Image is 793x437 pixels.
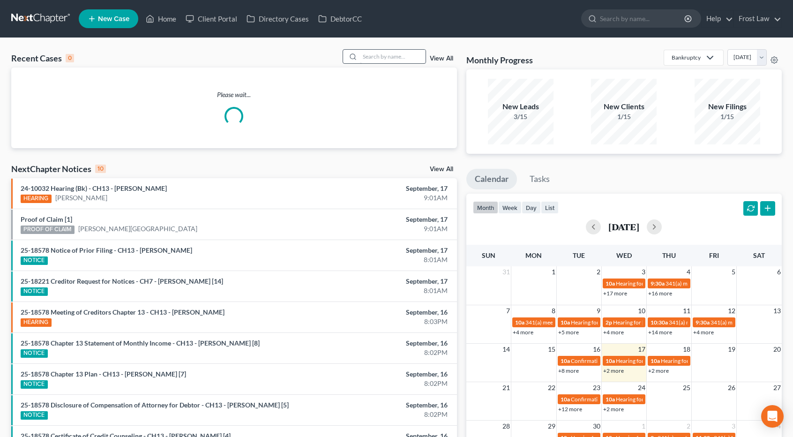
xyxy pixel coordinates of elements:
[596,266,601,278] span: 2
[551,266,556,278] span: 1
[311,410,447,419] div: 8:02PM
[761,405,784,428] div: Open Intercom Messenger
[311,277,447,286] div: September, 17
[541,201,559,214] button: list
[695,112,760,121] div: 1/15
[571,357,722,364] span: Confirmation hearing for [PERSON_NAME] [PERSON_NAME]
[98,15,129,23] span: New Case
[11,90,457,99] p: Please wait...
[488,101,554,112] div: New Leads
[21,401,289,409] a: 25-18578 Disclosure of Compensation of Attorney for Debtor - CH13 - [PERSON_NAME] [5]
[641,421,646,432] span: 1
[525,251,542,259] span: Mon
[727,305,736,316] span: 12
[637,382,646,393] span: 24
[360,50,426,63] input: Search by name...
[501,382,511,393] span: 21
[547,344,556,355] span: 15
[682,344,691,355] span: 18
[651,280,665,287] span: 9:30a
[11,53,74,64] div: Recent Cases
[311,348,447,357] div: 8:02PM
[651,319,668,326] span: 10:30a
[21,277,223,285] a: 25-18221 Creditor Request for Notices - CH7 - [PERSON_NAME] [14]
[21,226,75,234] div: PROOF OF CLAIM
[488,112,554,121] div: 3/15
[616,357,689,364] span: Hearing for [PERSON_NAME]
[731,421,736,432] span: 3
[21,370,186,378] a: 25-18578 Chapter 13 Plan - CH13 - [PERSON_NAME] [7]
[682,382,691,393] span: 25
[661,357,734,364] span: Hearing for [PERSON_NAME]
[311,224,447,234] div: 9:01AM
[21,287,48,296] div: NOTICE
[596,305,601,316] span: 9
[603,406,624,413] a: +2 more
[666,280,756,287] span: 341(a) meeting for [PERSON_NAME]
[430,55,453,62] a: View All
[731,266,736,278] span: 5
[21,256,48,265] div: NOTICE
[571,319,644,326] span: Hearing for [PERSON_NAME]
[772,344,782,355] span: 20
[66,54,74,62] div: 0
[616,251,632,259] span: Wed
[558,406,582,413] a: +12 more
[21,246,192,254] a: 25-18578 Notice of Prior Filing - CH13 - [PERSON_NAME]
[592,382,601,393] span: 23
[547,421,556,432] span: 29
[606,396,615,403] span: 10a
[606,357,615,364] span: 10a
[608,222,639,232] h2: [DATE]
[682,305,691,316] span: 11
[734,10,781,27] a: Frost Law
[21,349,48,358] div: NOTICE
[648,367,669,374] a: +2 more
[695,101,760,112] div: New Filings
[558,329,579,336] a: +5 more
[651,357,660,364] span: 10a
[662,251,676,259] span: Thu
[616,396,689,403] span: Hearing for [PERSON_NAME]
[558,367,579,374] a: +8 more
[21,184,167,192] a: 24-10032 Hearing (Bk) - CH13 - [PERSON_NAME]
[21,339,260,347] a: 25-18578 Chapter 13 Statement of Monthly Income - CH13 - [PERSON_NAME] [8]
[21,195,52,203] div: HEARING
[311,317,447,326] div: 8:03PM
[573,251,585,259] span: Tue
[591,112,657,121] div: 1/15
[311,400,447,410] div: September, 16
[311,308,447,317] div: September, 16
[672,53,701,61] div: Bankruptcy
[430,166,453,173] a: View All
[592,344,601,355] span: 16
[669,319,759,326] span: 341(a) meeting for [PERSON_NAME]
[727,344,736,355] span: 19
[78,224,197,234] a: [PERSON_NAME][GEOGRAPHIC_DATA]
[592,421,601,432] span: 30
[311,369,447,379] div: September, 16
[637,305,646,316] span: 10
[648,329,672,336] a: +14 more
[648,290,672,297] a: +16 more
[606,319,612,326] span: 2p
[591,101,657,112] div: New Clients
[311,246,447,255] div: September, 17
[613,319,686,326] span: Hearing for [PERSON_NAME]
[547,382,556,393] span: 22
[686,421,691,432] span: 2
[702,10,733,27] a: Help
[141,10,181,27] a: Home
[311,215,447,224] div: September, 17
[561,357,570,364] span: 10a
[521,169,558,189] a: Tasks
[311,193,447,203] div: 9:01AM
[561,396,570,403] span: 10a
[571,396,677,403] span: Confirmation hearing for [PERSON_NAME]
[242,10,314,27] a: Directory Cases
[616,280,689,287] span: Hearing for [PERSON_NAME]
[686,266,691,278] span: 4
[11,163,106,174] div: NextChapter Notices
[505,305,511,316] span: 7
[525,319,616,326] span: 341(a) meeting for [PERSON_NAME]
